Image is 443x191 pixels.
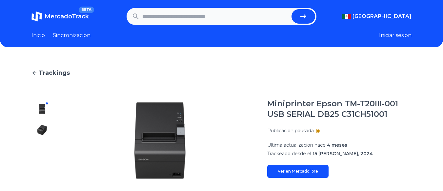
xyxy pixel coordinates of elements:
[379,32,412,39] button: Iniciar sesion
[39,68,70,77] span: Trackings
[53,32,91,39] a: Sincronizacion
[31,11,42,22] img: MercadoTrack
[37,104,47,114] img: Miniprinter Epson TM-T20III-001 USB SERIAL DB25 C31CH51001
[267,98,412,119] h1: Miniprinter Epson TM-T20III-001 USB SERIAL DB25 C31CH51001
[66,98,254,182] img: Miniprinter Epson TM-T20III-001 USB SERIAL DB25 C31CH51001
[352,12,412,20] span: [GEOGRAPHIC_DATA]
[37,125,47,135] img: Miniprinter Epson TM-T20III-001 USB SERIAL DB25 C31CH51001
[267,127,314,134] p: Publicacion pausada
[312,151,373,157] span: 15 [PERSON_NAME], 2024
[342,12,412,20] button: [GEOGRAPHIC_DATA]
[37,146,47,156] img: Miniprinter Epson TM-T20III-001 USB SERIAL DB25 C31CH51001
[267,165,329,178] a: Ver en Mercadolibre
[267,151,311,157] span: Trackeado desde el
[31,32,45,39] a: Inicio
[31,68,412,77] a: Trackings
[327,142,347,148] span: 4 meses
[45,13,89,20] span: MercadoTrack
[79,7,94,13] span: BETA
[31,11,89,22] a: MercadoTrackBETA
[342,14,351,19] img: Mexico
[37,167,47,177] img: Miniprinter Epson TM-T20III-001 USB SERIAL DB25 C31CH51001
[267,142,326,148] span: Ultima actualizacion hace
